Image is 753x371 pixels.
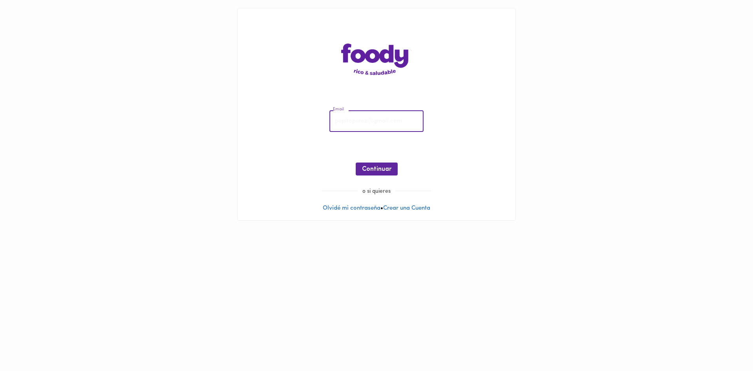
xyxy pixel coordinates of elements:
a: Crear una Cuenta [383,205,430,211]
input: pepitoperez@gmail.com [329,111,424,132]
button: Continuar [356,163,398,175]
span: o si quieres [358,188,395,194]
div: • [238,8,515,220]
img: logo-main-page.png [341,44,412,75]
span: Continuar [362,166,391,173]
a: Olvidé mi contraseña [323,205,380,211]
iframe: Messagebird Livechat Widget [708,325,745,363]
